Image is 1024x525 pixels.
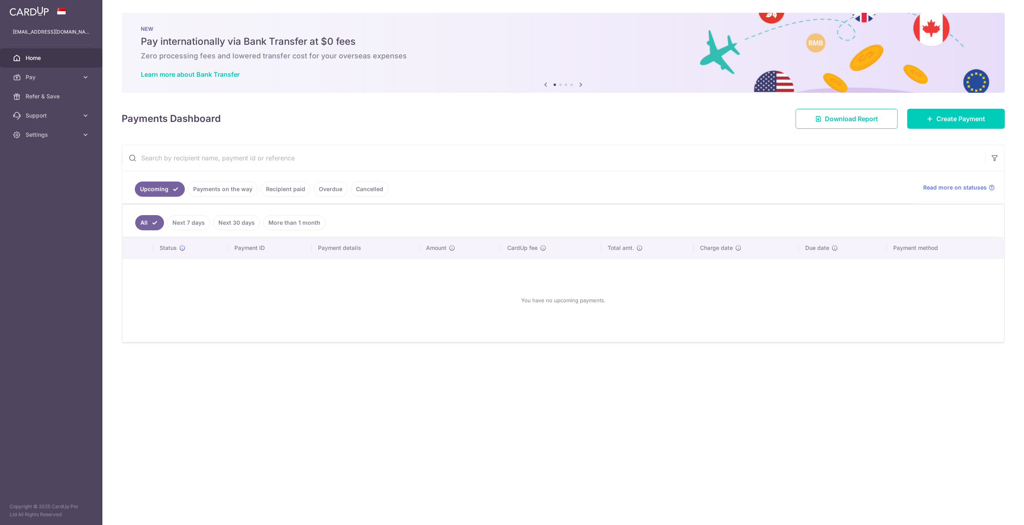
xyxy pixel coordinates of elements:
[936,114,985,124] span: Create Payment
[26,92,78,100] span: Refer & Save
[923,184,995,192] a: Read more on statuses
[141,70,240,78] a: Learn more about Bank Transfer
[923,184,987,192] span: Read more on statuses
[263,215,326,230] a: More than 1 month
[228,238,311,258] th: Payment ID
[796,109,898,129] a: Download Report
[213,215,260,230] a: Next 30 days
[135,215,164,230] a: All
[26,54,78,62] span: Home
[608,244,634,252] span: Total amt.
[887,238,1004,258] th: Payment method
[141,26,986,32] p: NEW
[26,131,78,139] span: Settings
[188,182,258,197] a: Payments on the way
[805,244,829,252] span: Due date
[314,182,348,197] a: Overdue
[26,73,78,81] span: Pay
[141,35,986,48] h5: Pay internationally via Bank Transfer at $0 fees
[167,215,210,230] a: Next 7 days
[13,28,90,36] p: [EMAIL_ADDRESS][DOMAIN_NAME]
[122,112,221,126] h4: Payments Dashboard
[825,114,878,124] span: Download Report
[132,265,994,335] div: You have no upcoming payments.
[122,13,1005,93] img: Bank transfer banner
[312,238,420,258] th: Payment details
[135,182,185,197] a: Upcoming
[26,112,78,120] span: Support
[426,244,446,252] span: Amount
[122,145,985,171] input: Search by recipient name, payment id or reference
[907,109,1005,129] a: Create Payment
[507,244,538,252] span: CardUp fee
[700,244,733,252] span: Charge date
[160,244,177,252] span: Status
[141,51,986,61] h6: Zero processing fees and lowered transfer cost for your overseas expenses
[10,6,49,16] img: CardUp
[351,182,388,197] a: Cancelled
[261,182,310,197] a: Recipient paid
